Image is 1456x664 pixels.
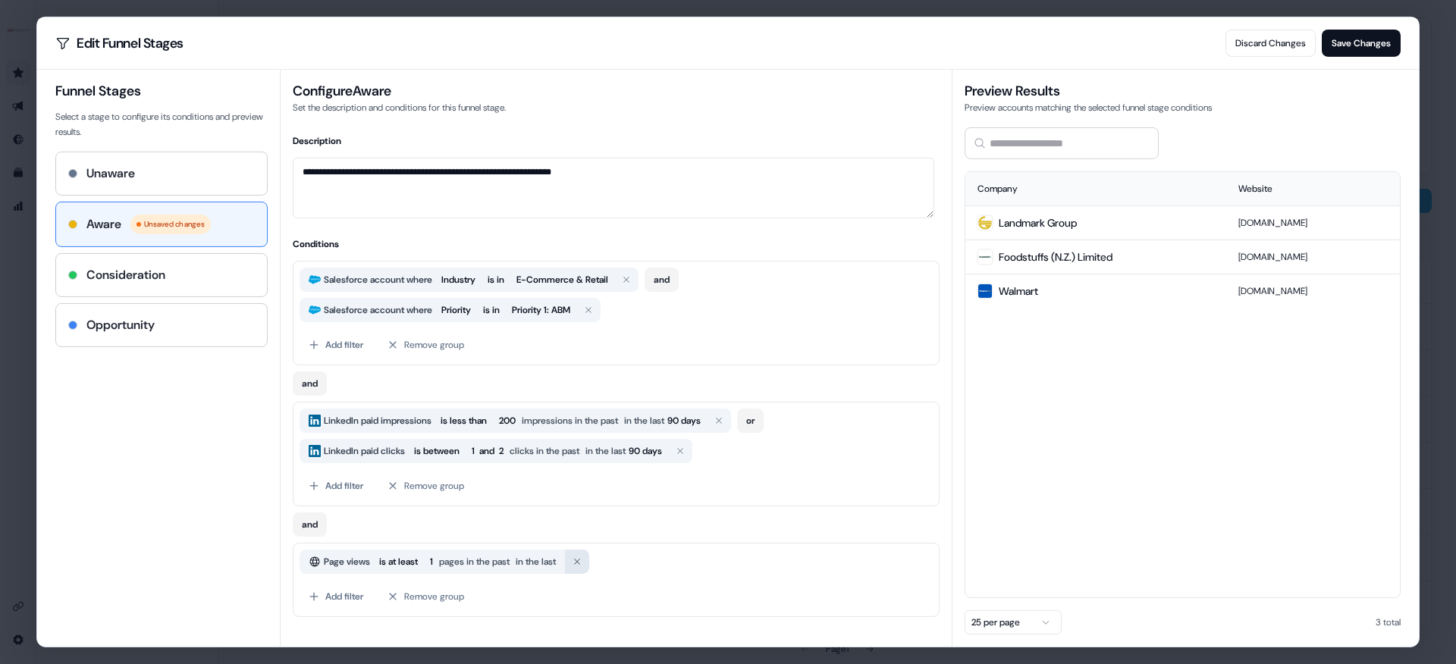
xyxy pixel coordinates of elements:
span: impressions in the past [522,413,618,428]
p: Preview accounts matching the selected funnel stage conditions [965,100,1401,115]
h3: Funnel Stages [55,82,268,100]
p: [DOMAIN_NAME] [1238,249,1388,265]
span: pages in the past [439,554,510,569]
h3: Preview Results [965,82,1401,100]
span: Priority [441,302,471,318]
h4: Aware [86,215,121,233]
h2: Edit Funnel Stages [55,36,184,51]
button: Add filter [300,583,372,610]
button: Remove group [378,583,473,610]
button: and [645,268,679,292]
h4: Unaware [86,164,135,183]
span: LinkedIn paid impressions [321,413,435,428]
span: Landmark Group [999,215,1077,230]
button: and [293,371,327,396]
span: Salesforce account where [321,302,435,318]
button: and [293,512,327,537]
h4: Conditions [293,236,940,252]
span: Foodstuffs (N.Z.) Limited [999,249,1112,265]
span: 1 [472,443,475,459]
span: 200 [499,413,516,428]
span: Salesforce account where [321,272,435,287]
p: Select a stage to configure its conditions and preview results. [55,109,268,139]
button: Save Changes [1322,30,1401,57]
button: Remove group [378,331,473,359]
span: Unsaved changes [144,218,205,231]
span: Walmart [999,283,1038,299]
button: Discard Changes [1225,30,1316,57]
p: Set the description and conditions for this funnel stage. [293,100,940,115]
button: Add filter group [293,626,392,653]
span: 1 [430,554,433,569]
h4: Opportunity [86,316,155,334]
div: Website [1238,181,1388,196]
p: [DOMAIN_NAME] [1238,283,1388,299]
span: Page views [321,554,373,569]
button: Add filter [300,472,372,500]
span: in the last [516,554,556,569]
button: or [737,409,764,433]
span: 3 total [1376,616,1401,628]
span: Industry [441,272,475,287]
h4: Description [293,133,940,149]
span: and [479,443,494,459]
button: E-Commerce & Retail [510,271,614,289]
button: Add filter [300,331,372,359]
span: clicks in the past [510,443,579,459]
div: Company [977,181,1214,196]
span: LinkedIn paid clicks [321,443,408,459]
span: in the last [585,443,626,459]
span: 2 [499,443,504,459]
button: Remove group [378,472,473,500]
h4: Consideration [86,266,165,284]
span: in the last [624,413,664,428]
h3: Configure Aware [293,82,940,100]
button: Priority 1: ABM [506,301,576,319]
p: [DOMAIN_NAME] [1238,215,1388,230]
